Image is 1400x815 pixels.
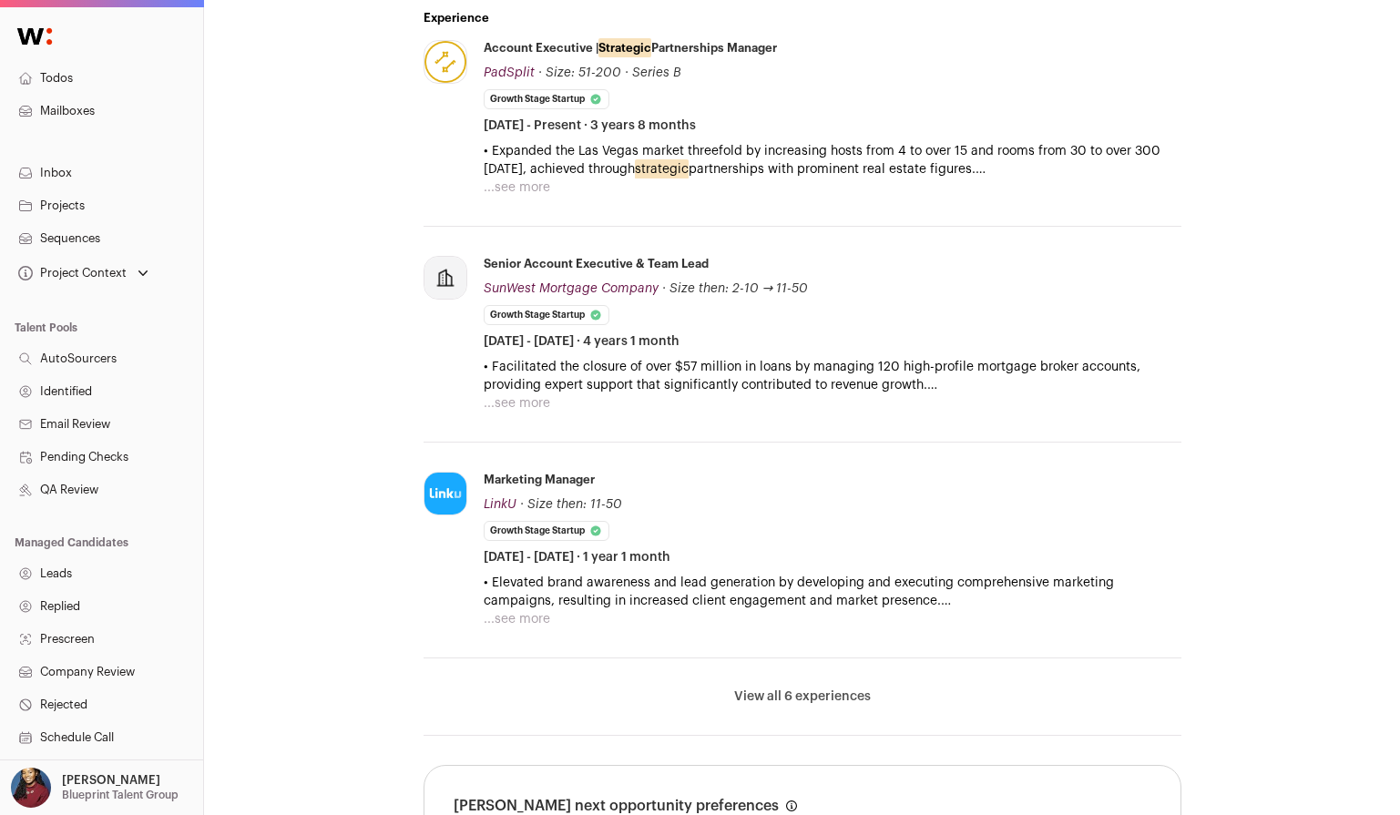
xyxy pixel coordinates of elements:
img: 929996c930da71d0207569b6a38563777f4b42578ee65110bbb7fecebdcba4b3.jpg [424,473,466,514]
span: · [625,64,628,82]
button: ...see more [484,610,550,628]
span: · Size: 51-200 [538,66,621,79]
span: [DATE] - [DATE] · 1 year 1 month [484,548,670,566]
img: company-logo-placeholder-414d4e2ec0e2ddebbe968bf319fdfe5acfe0c9b87f798d344e800bc9a89632a0.png [424,257,466,299]
span: PadSplit [484,66,535,79]
span: Series B [632,66,681,79]
span: SunWest Mortgage Company [484,282,659,295]
p: [PERSON_NAME] [62,773,160,788]
button: ...see more [484,178,550,197]
img: 10010497-medium_jpg [11,768,51,808]
button: Open dropdown [7,768,182,808]
li: Growth Stage Startup [484,521,609,541]
span: [DATE] - Present · 3 years 8 months [484,117,696,135]
div: Senior Account Executive & Team Lead [484,256,709,272]
span: [DATE] - [DATE] · 4 years 1 month [484,332,680,351]
li: Growth Stage Startup [484,305,609,325]
li: Growth Stage Startup [484,89,609,109]
span: · Size then: 11-50 [520,498,622,511]
span: LinkU [484,498,516,511]
p: • Facilitated the closure of over $57 million in loans by managing 120 high-profile mortgage brok... [484,358,1181,394]
p: • Elevated brand awareness and lead generation by developing and executing comprehensive marketin... [484,574,1181,610]
button: Open dropdown [15,260,152,286]
h2: Experience [424,11,1181,25]
p: Blueprint Talent Group [62,788,179,802]
div: Account Executive | Partnerships Manager [484,40,777,56]
img: Wellfound [7,18,62,55]
mark: Strategic [598,38,651,57]
span: · Size then: 2-10 → 11-50 [662,282,809,295]
button: ...see more [484,394,550,413]
button: View all 6 experiences [734,688,871,706]
div: Marketing Manager [484,472,595,488]
mark: strategic [635,159,689,179]
div: Project Context [15,266,127,280]
p: • Expanded the Las Vegas market threefold by increasing hosts from 4 to over 15 and rooms from 30... [484,142,1181,178]
img: a1116b51915707a0313028b222c3dad160b81d1e4f7490dc92f8ee53614aab8b.png [424,41,466,83]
